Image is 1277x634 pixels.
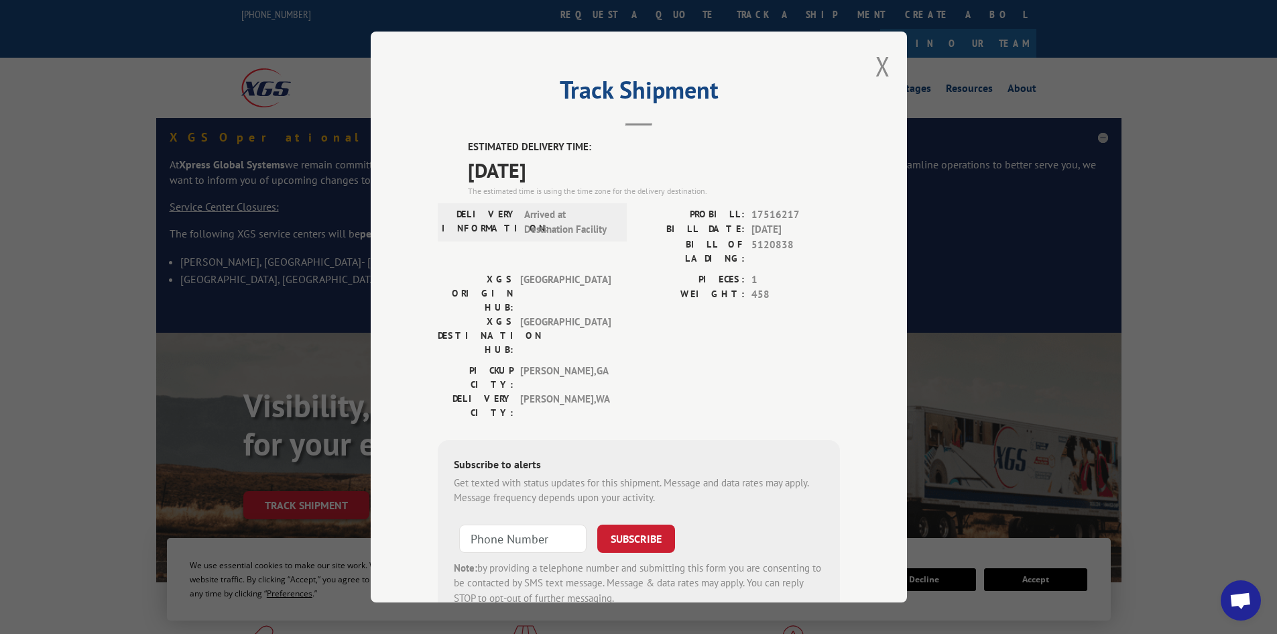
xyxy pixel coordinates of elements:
[875,48,890,84] button: Close modal
[438,392,513,420] label: DELIVERY CITY:
[639,287,745,303] label: WEIGHT:
[751,272,840,288] span: 1
[751,287,840,303] span: 458
[468,185,840,197] div: The estimated time is using the time zone for the delivery destination.
[597,525,675,553] button: SUBSCRIBE
[454,456,824,476] div: Subscribe to alerts
[751,207,840,223] span: 17516217
[454,476,824,506] div: Get texted with status updates for this shipment. Message and data rates may apply. Message frequ...
[639,222,745,237] label: BILL DATE:
[524,207,615,237] span: Arrived at Destination Facility
[454,562,477,574] strong: Note:
[468,155,840,185] span: [DATE]
[520,272,611,315] span: [GEOGRAPHIC_DATA]
[438,364,513,392] label: PICKUP CITY:
[454,561,824,606] div: by providing a telephone number and submitting this form you are consenting to be contacted by SM...
[438,272,513,315] label: XGS ORIGIN HUB:
[639,272,745,288] label: PIECES:
[459,525,587,553] input: Phone Number
[639,207,745,223] label: PROBILL:
[438,81,840,106] h2: Track Shipment
[520,364,611,392] span: [PERSON_NAME] , GA
[639,237,745,266] label: BILL OF LADING:
[520,392,611,420] span: [PERSON_NAME] , WA
[442,207,518,237] label: DELIVERY INFORMATION:
[520,315,611,357] span: [GEOGRAPHIC_DATA]
[751,237,840,266] span: 5120838
[468,140,840,155] label: ESTIMATED DELIVERY TIME:
[751,222,840,237] span: [DATE]
[438,315,513,357] label: XGS DESTINATION HUB:
[1221,580,1261,621] a: Open chat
